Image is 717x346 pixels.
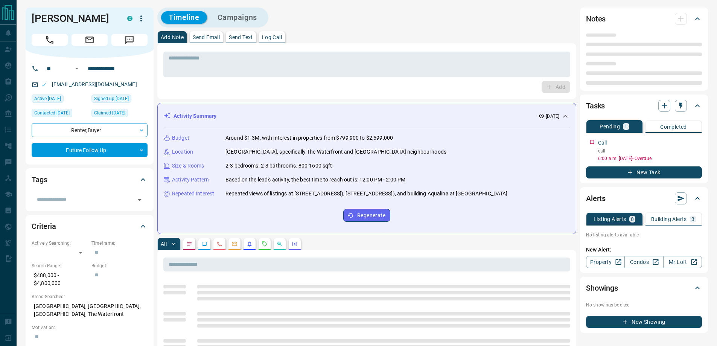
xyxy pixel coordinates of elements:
div: Sun Mar 08 2020 [91,95,148,105]
p: Budget: [91,262,148,269]
h2: Notes [586,13,606,25]
span: Call [32,34,68,46]
p: [GEOGRAPHIC_DATA], specifically The Waterfront and [GEOGRAPHIC_DATA] neighbourhoods [225,148,446,156]
div: Tasks [586,97,702,115]
div: Activity Summary[DATE] [164,109,570,123]
div: Mon Sep 30 2024 [32,109,88,119]
h1: [PERSON_NAME] [32,12,116,24]
h2: Showings [586,282,618,294]
p: No showings booked [586,302,702,308]
h2: Alerts [586,192,606,204]
p: Pending [600,124,620,129]
div: Criteria [32,217,148,235]
span: Message [111,34,148,46]
svg: Opportunities [277,241,283,247]
p: Areas Searched: [32,293,148,300]
p: 1 [624,124,627,129]
button: Open [134,195,145,205]
p: Around $1.3M, with interest in properties from $799,900 to $2,599,000 [225,134,393,142]
p: No listing alerts available [586,232,702,238]
p: Send Email [193,35,220,40]
p: Completed [660,124,687,130]
p: Listing Alerts [594,216,626,222]
p: 3 [691,216,694,222]
p: Building Alerts [651,216,687,222]
svg: Notes [186,241,192,247]
div: Alerts [586,189,702,207]
p: Activity Pattern [172,176,209,184]
p: 2-3 bedrooms, 2-3 bathrooms, 800-1600 sqft [225,162,332,170]
p: Timeframe: [91,240,148,247]
p: call [598,148,702,154]
span: Signed up [DATE] [94,95,129,102]
div: Sat Aug 23 2025 [32,95,88,105]
div: Notes [586,10,702,28]
p: Call [598,139,607,147]
span: Contacted [DATE] [34,109,70,117]
h2: Tasks [586,100,605,112]
svg: Requests [262,241,268,247]
p: Based on the lead's activity, the best time to reach out is: 12:00 PM - 2:00 PM [225,176,405,184]
button: Open [72,64,81,73]
h2: Criteria [32,220,56,232]
p: Search Range: [32,262,88,269]
p: 6:00 a.m. [DATE] - Overdue [598,155,702,162]
div: Renter , Buyer [32,123,148,137]
p: Repeated Interest [172,190,214,198]
p: Activity Summary [174,112,216,120]
svg: Emails [231,241,237,247]
p: 0 [631,216,634,222]
h2: Tags [32,174,47,186]
span: Email [72,34,108,46]
div: Future Follow Up [32,143,148,157]
p: Motivation: [32,324,148,331]
p: New Alert: [586,246,702,254]
a: [EMAIL_ADDRESS][DOMAIN_NAME] [52,81,137,87]
p: All [161,241,167,247]
p: Budget [172,134,189,142]
svg: Agent Actions [292,241,298,247]
button: Timeline [161,11,207,24]
p: Add Note [161,35,184,40]
svg: Email Valid [41,82,47,87]
p: Repeated views of listings at [STREET_ADDRESS]), [STREET_ADDRESS]), and building Aqualina at [GEO... [225,190,507,198]
a: Condos [624,256,663,268]
div: Tags [32,171,148,189]
button: Campaigns [210,11,265,24]
div: Showings [586,279,702,297]
p: Log Call [262,35,282,40]
p: Send Text [229,35,253,40]
span: Active [DATE] [34,95,61,102]
button: Regenerate [343,209,390,222]
p: Location [172,148,193,156]
p: Size & Rooms [172,162,204,170]
svg: Lead Browsing Activity [201,241,207,247]
svg: Listing Alerts [247,241,253,247]
p: [GEOGRAPHIC_DATA], [GEOGRAPHIC_DATA], [GEOGRAPHIC_DATA], The Waterfront [32,300,148,320]
p: [DATE] [546,113,559,120]
button: New Showing [586,316,702,328]
svg: Calls [216,241,222,247]
p: Actively Searching: [32,240,88,247]
div: condos.ca [127,16,132,21]
button: New Task [586,166,702,178]
span: Claimed [DATE] [94,109,125,117]
div: Wed Mar 11 2020 [91,109,148,119]
a: Mr.Loft [663,256,702,268]
p: $488,000 - $4,800,000 [32,269,88,290]
a: Property [586,256,625,268]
